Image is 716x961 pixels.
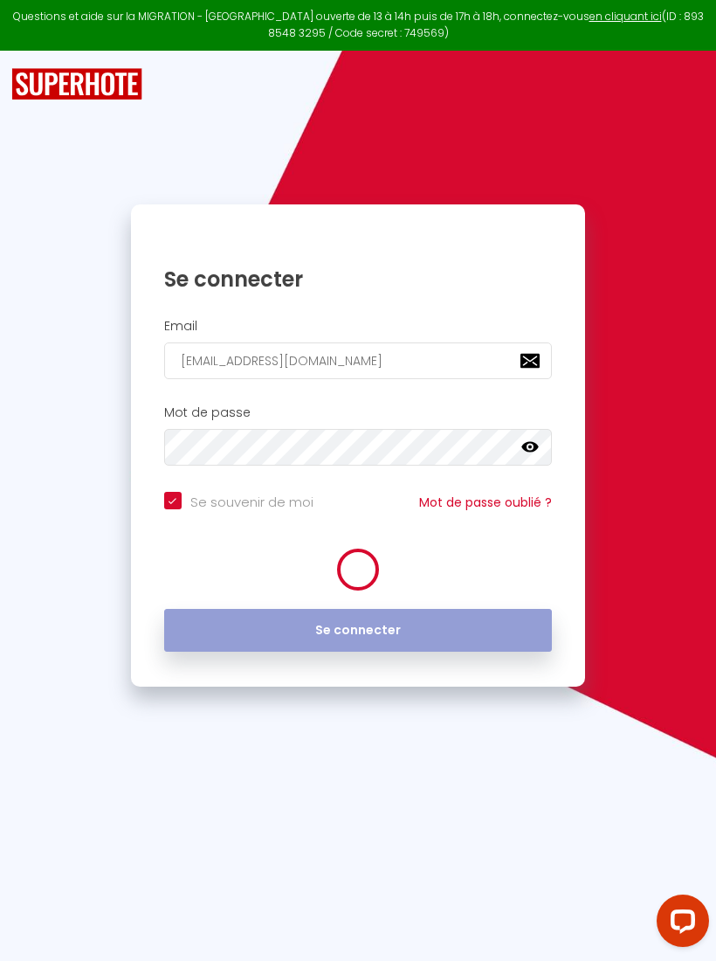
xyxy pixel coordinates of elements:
img: SuperHote logo [11,68,142,100]
h1: Se connecter [164,266,552,293]
a: en cliquant ici [589,9,662,24]
button: Se connecter [164,609,552,653]
iframe: LiveChat chat widget [643,888,716,961]
h2: Mot de passe [164,405,552,420]
a: Mot de passe oublié ? [419,494,552,511]
input: Ton Email [164,342,552,379]
h2: Email [164,319,552,334]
